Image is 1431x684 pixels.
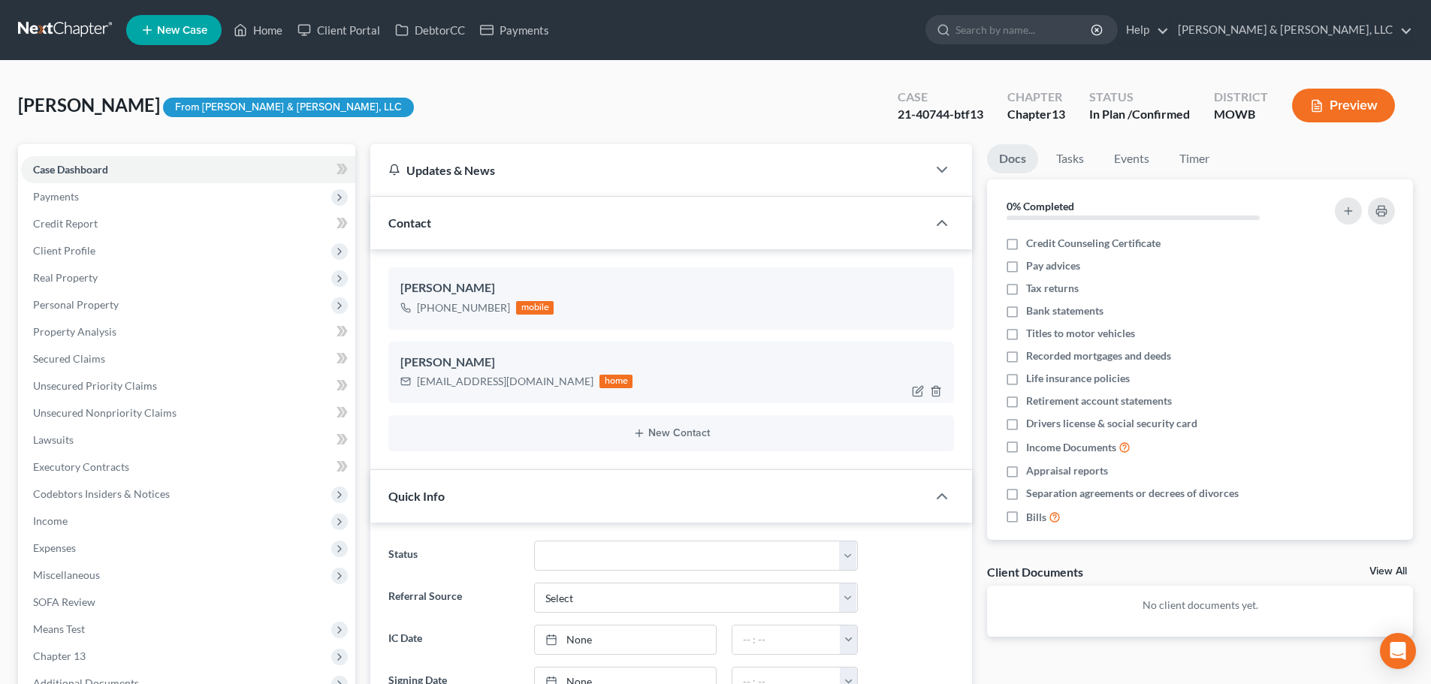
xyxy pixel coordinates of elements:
[21,589,355,616] a: SOFA Review
[1026,440,1116,455] span: Income Documents
[388,489,445,503] span: Quick Info
[898,106,983,123] div: 21-40744-btf13
[388,17,472,44] a: DebtorCC
[999,598,1401,613] p: No client documents yet.
[1369,566,1407,577] a: View All
[33,271,98,284] span: Real Property
[732,625,841,654] input: -- : --
[1044,144,1096,173] a: Tasks
[33,406,177,419] span: Unsecured Nonpriority Claims
[417,300,510,315] div: [PHONE_NUMBER]
[33,487,170,500] span: Codebtors Insiders & Notices
[33,433,74,446] span: Lawsuits
[381,583,526,613] label: Referral Source
[1102,144,1161,173] a: Events
[33,379,157,392] span: Unsecured Priority Claims
[33,514,68,527] span: Income
[381,625,526,655] label: IC Date
[1052,107,1065,121] span: 13
[33,352,105,365] span: Secured Claims
[1026,371,1130,386] span: Life insurance policies
[987,564,1083,580] div: Client Documents
[33,541,76,554] span: Expenses
[21,372,355,399] a: Unsecured Priority Claims
[33,217,98,230] span: Credit Report
[1026,303,1103,318] span: Bank statements
[417,374,593,389] div: [EMAIL_ADDRESS][DOMAIN_NAME]
[388,162,909,178] div: Updates & News
[33,460,129,473] span: Executory Contracts
[33,325,116,338] span: Property Analysis
[1026,393,1172,408] span: Retirement account statements
[400,279,942,297] div: [PERSON_NAME]
[226,17,290,44] a: Home
[33,595,95,608] span: SOFA Review
[1026,510,1046,525] span: Bills
[1007,89,1065,106] div: Chapter
[898,89,983,106] div: Case
[18,94,160,116] span: [PERSON_NAME]
[1007,200,1074,212] strong: 0% Completed
[33,190,79,203] span: Payments
[1119,17,1169,44] a: Help
[33,622,85,635] span: Means Test
[987,144,1038,173] a: Docs
[1292,89,1395,122] button: Preview
[400,427,942,439] button: New Contact
[599,375,632,388] div: home
[400,354,942,372] div: [PERSON_NAME]
[1026,486,1239,501] span: Separation agreements or decrees of divorces
[21,345,355,372] a: Secured Claims
[33,163,108,176] span: Case Dashboard
[33,244,95,257] span: Client Profile
[1007,106,1065,123] div: Chapter
[21,318,355,345] a: Property Analysis
[472,17,557,44] a: Payments
[956,16,1093,44] input: Search by name...
[1380,633,1416,669] div: Open Intercom Messenger
[33,298,119,311] span: Personal Property
[1089,89,1190,106] div: Status
[1026,326,1135,341] span: Titles to motor vehicles
[516,301,554,315] div: mobile
[388,215,431,230] span: Contact
[381,541,526,571] label: Status
[21,426,355,453] a: Lawsuits
[33,649,86,662] span: Chapter 13
[21,156,355,183] a: Case Dashboard
[21,210,355,237] a: Credit Report
[535,625,716,654] a: None
[290,17,388,44] a: Client Portal
[33,568,100,581] span: Miscellaneous
[1026,463,1108,478] span: Appraisal reports
[1089,106,1190,123] div: In Plan /Confirmed
[21,453,355,481] a: Executory Contracts
[1026,258,1080,273] span: Pay advices
[1026,348,1171,363] span: Recorded mortgages and deeds
[1214,106,1268,123] div: MOWB
[21,399,355,426] a: Unsecured Nonpriority Claims
[1170,17,1412,44] a: [PERSON_NAME] & [PERSON_NAME], LLC
[1026,416,1197,431] span: Drivers license & social security card
[1026,281,1079,296] span: Tax returns
[1214,89,1268,106] div: District
[157,25,207,36] span: New Case
[1167,144,1221,173] a: Timer
[163,98,414,118] div: From [PERSON_NAME] & [PERSON_NAME], LLC
[1026,236,1161,251] span: Credit Counseling Certificate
